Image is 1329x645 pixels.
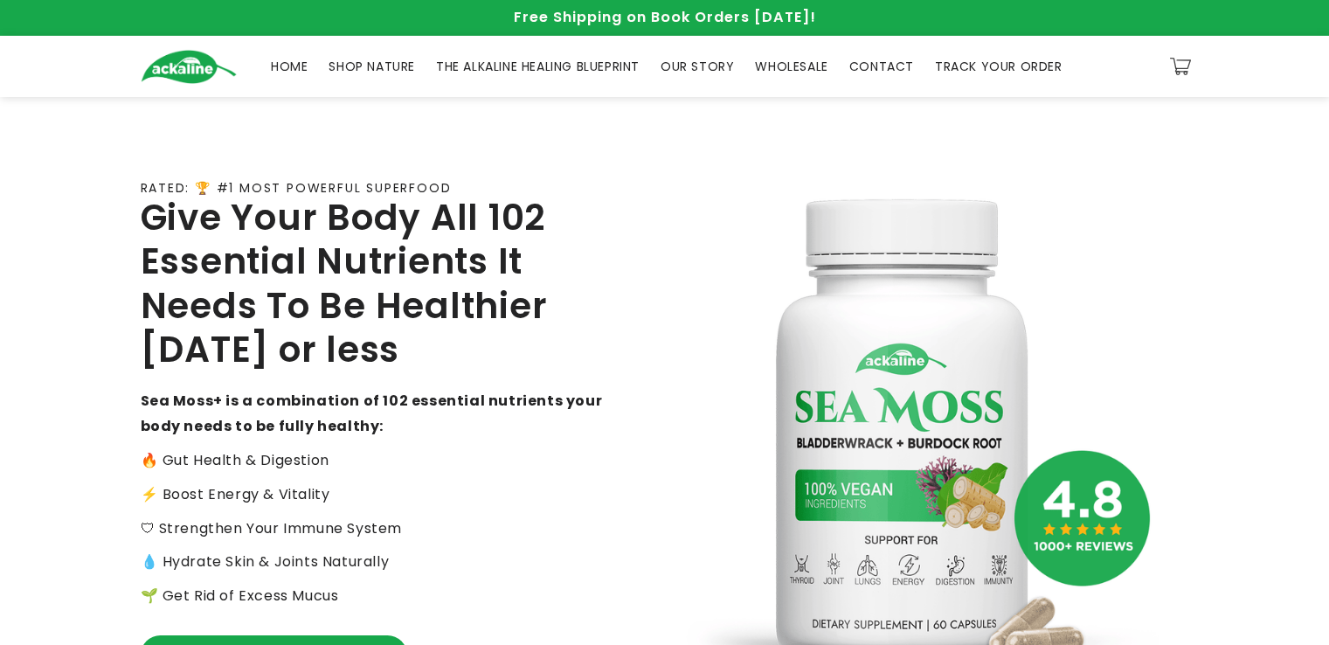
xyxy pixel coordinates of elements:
[141,50,237,84] img: Ackaline
[141,391,603,436] strong: Sea Moss+ is a combination of 102 essential nutrients your body needs to be fully healthy:
[141,517,604,542] p: 🛡 Strengthen Your Immune System
[755,59,827,74] span: WHOLESALE
[260,48,318,85] a: HOME
[849,59,914,74] span: CONTACT
[141,181,452,196] p: RATED: 🏆 #1 MOST POWERFUL SUPERFOOD
[744,48,838,85] a: WHOLESALE
[661,59,734,74] span: OUR STORY
[141,482,604,508] p: ⚡️ Boost Energy & Vitality
[329,59,415,74] span: SHOP NATURE
[839,48,924,85] a: CONTACT
[141,584,604,609] p: 🌱 Get Rid of Excess Mucus
[271,59,308,74] span: HOME
[141,550,604,575] p: 💧 Hydrate Skin & Joints Naturally
[514,7,816,27] span: Free Shipping on Book Orders [DATE]!
[426,48,650,85] a: THE ALKALINE HEALING BLUEPRINT
[141,448,604,474] p: 🔥 Gut Health & Digestion
[924,48,1073,85] a: TRACK YOUR ORDER
[318,48,426,85] a: SHOP NATURE
[141,196,604,372] h2: Give Your Body All 102 Essential Nutrients It Needs To Be Healthier [DATE] or less
[436,59,640,74] span: THE ALKALINE HEALING BLUEPRINT
[650,48,744,85] a: OUR STORY
[935,59,1063,74] span: TRACK YOUR ORDER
